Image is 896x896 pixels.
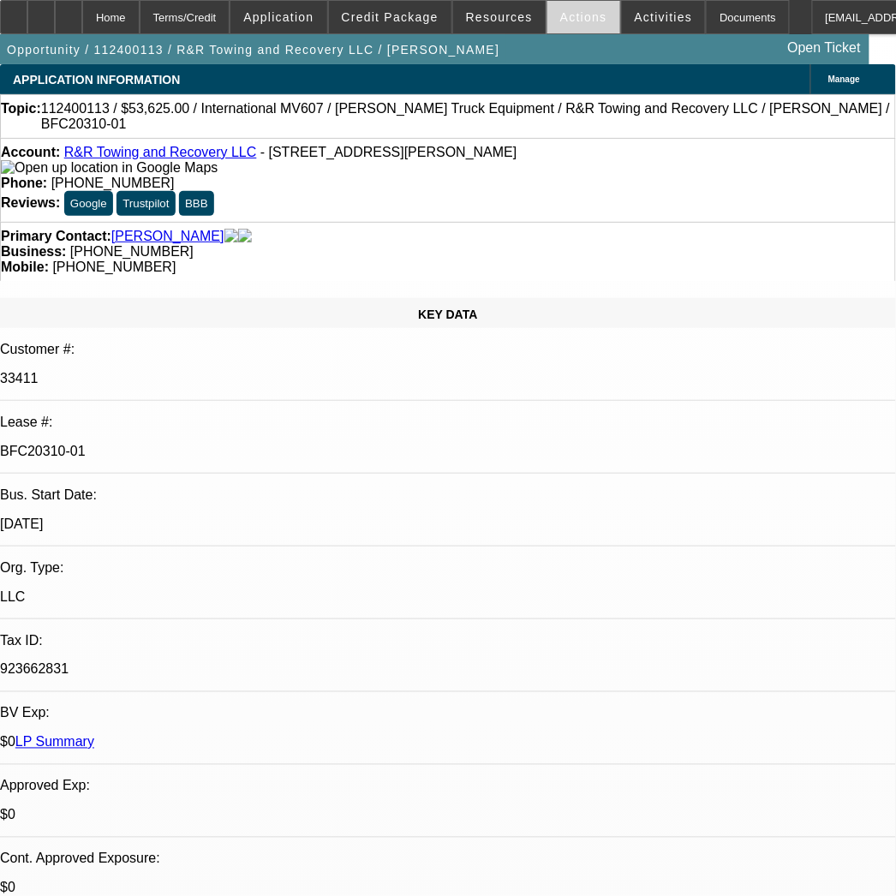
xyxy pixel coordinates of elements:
[342,10,439,24] span: Credit Package
[1,101,41,132] strong: Topic:
[560,10,607,24] span: Actions
[41,101,895,132] span: 112400113 / $53,625.00 / International MV607 / [PERSON_NAME] Truck Equipment / R&R Towing and Rec...
[1,160,218,175] a: View Google Maps
[1,244,66,259] strong: Business:
[64,191,113,216] button: Google
[635,10,693,24] span: Activities
[179,191,214,216] button: BBB
[466,10,533,24] span: Resources
[1,195,60,210] strong: Reviews:
[418,308,477,321] span: KEY DATA
[111,229,224,244] a: [PERSON_NAME]
[1,176,47,190] strong: Phone:
[224,229,238,244] img: facebook-icon.png
[116,191,175,216] button: Trustpilot
[51,176,175,190] span: [PHONE_NUMBER]
[329,1,451,33] button: Credit Package
[1,229,111,244] strong: Primary Contact:
[1,260,49,274] strong: Mobile:
[828,75,860,84] span: Manage
[453,1,546,33] button: Resources
[260,145,517,159] span: - [STREET_ADDRESS][PERSON_NAME]
[7,43,499,57] span: Opportunity / 112400113 / R&R Towing and Recovery LLC / [PERSON_NAME]
[64,145,257,159] a: R&R Towing and Recovery LLC
[243,10,314,24] span: Application
[1,145,60,159] strong: Account:
[230,1,326,33] button: Application
[1,160,218,176] img: Open up location in Google Maps
[781,33,868,63] a: Open Ticket
[70,244,194,259] span: [PHONE_NUMBER]
[15,735,94,750] a: LP Summary
[547,1,620,33] button: Actions
[622,1,706,33] button: Activities
[52,260,176,274] span: [PHONE_NUMBER]
[238,229,252,244] img: linkedin-icon.png
[13,73,180,87] span: APPLICATION INFORMATION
